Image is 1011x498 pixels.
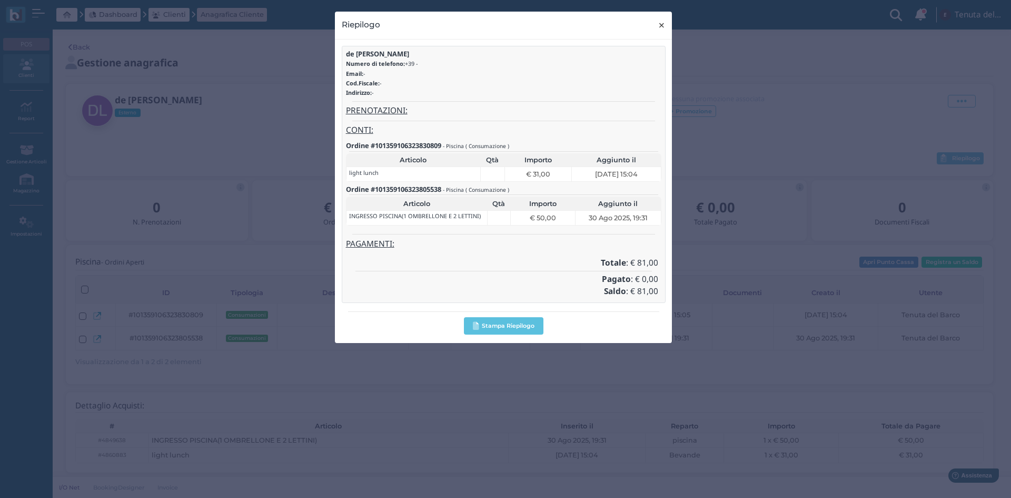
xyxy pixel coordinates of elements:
span: € 31,00 [526,169,550,179]
th: Importo [504,153,572,167]
h4: Riepilogo [342,18,380,31]
th: Aggiunto il [572,153,661,167]
b: Pagato [602,274,631,285]
b: Numero di telefono: [346,60,405,67]
small: - Piscina [443,142,464,150]
u: PRENOTAZIONI: [346,105,408,116]
th: Importo [510,197,575,210]
h4: : € 81,00 [349,287,658,296]
th: Aggiunto il [575,197,661,210]
b: de [PERSON_NAME] [346,49,409,58]
h6: - [346,71,662,77]
b: Indirizzo: [346,89,372,96]
u: PAGAMENTI: [346,238,394,249]
span: [DATE] 15:04 [595,169,638,179]
span: Assistenza [31,8,70,16]
button: Stampa Riepilogo [464,317,543,335]
h6: - [346,90,662,96]
b: Saldo [604,286,626,297]
small: ( Consumazione ) [465,142,509,150]
th: Articolo [346,197,487,210]
span: 30 Ago 2025, 19:31 [589,213,648,223]
span: × [658,18,666,32]
b: Email: [346,70,363,77]
b: Ordine #101359106323805538 [346,184,441,194]
th: Qtà [487,197,510,210]
h6: +39 - [346,61,662,67]
h6: - [346,80,662,86]
span: € 50,00 [530,213,556,223]
th: Articolo [346,153,480,167]
h4: : € 81,00 [349,259,658,268]
h6: light lunch [349,170,379,176]
h4: : € 0,00 [349,275,658,284]
small: - Piscina [443,186,464,193]
th: Qtà [480,153,504,167]
h6: INGRESSO PISCINA(1 OMBRELLONE E 2 LETTINI) [349,213,481,219]
u: CONTI: [346,124,373,135]
b: Ordine #101359106323830809 [346,141,441,150]
b: Totale [601,257,626,268]
b: Cod.Fiscale: [346,79,380,87]
small: ( Consumazione ) [465,186,509,193]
